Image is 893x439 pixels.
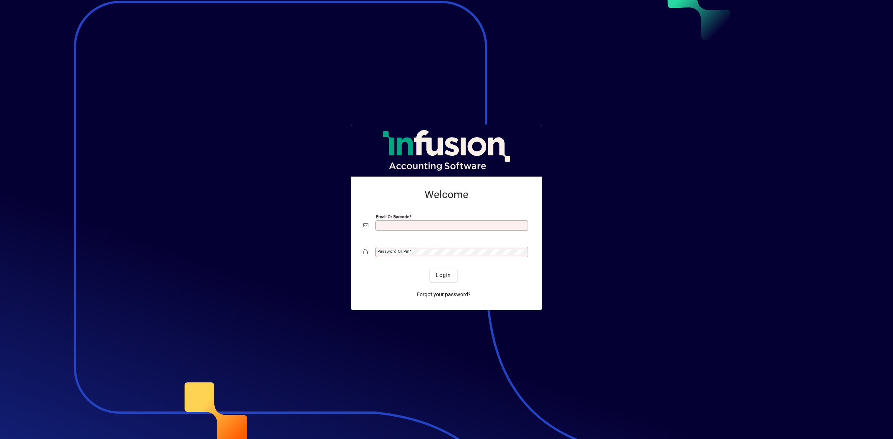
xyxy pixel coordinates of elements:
[376,214,409,219] mat-label: Email or Barcode
[414,288,474,301] a: Forgot your password?
[363,188,530,201] h2: Welcome
[430,268,457,282] button: Login
[377,249,409,254] mat-label: Password or Pin
[436,271,451,279] span: Login
[417,291,471,298] span: Forgot your password?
